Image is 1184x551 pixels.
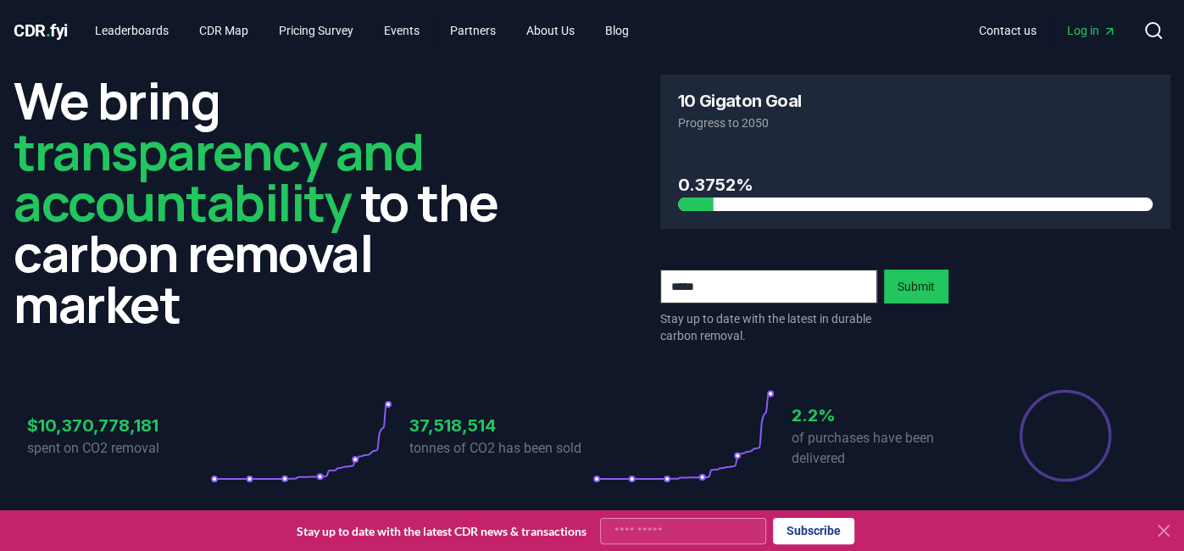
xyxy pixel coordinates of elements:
a: Events [370,15,433,46]
nav: Main [965,15,1130,46]
p: of purchases have been delivered [792,428,975,469]
p: spent on CO2 removal [27,438,210,459]
a: Blog [592,15,642,46]
h3: 37,518,514 [409,413,592,438]
span: Log in [1067,22,1116,39]
h3: 0.3752% [678,172,1153,198]
a: About Us [513,15,588,46]
div: Percentage of sales delivered [1018,388,1113,483]
p: Progress to 2050 [678,114,1153,131]
button: Submit [884,270,948,303]
span: CDR fyi [14,20,68,41]
h3: $10,370,778,181 [27,413,210,438]
a: CDR.fyi [14,19,68,42]
h2: We bring to the carbon removal market [14,75,525,329]
a: Log in [1053,15,1130,46]
nav: Main [81,15,642,46]
a: CDR Map [186,15,262,46]
a: Contact us [965,15,1050,46]
h3: 2.2% [792,403,975,428]
a: Leaderboards [81,15,182,46]
h3: 10 Gigaton Goal [678,92,802,109]
a: Pricing Survey [265,15,367,46]
p: Stay up to date with the latest in durable carbon removal. [660,310,877,344]
a: Partners [436,15,509,46]
span: transparency and accountability [14,116,423,237]
p: tonnes of CO2 has been sold [409,438,592,459]
span: . [46,20,51,41]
